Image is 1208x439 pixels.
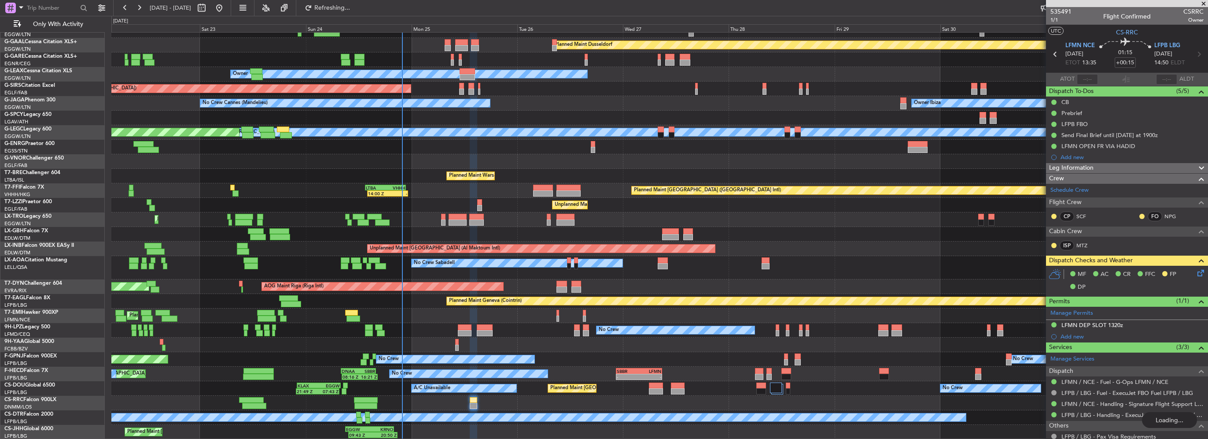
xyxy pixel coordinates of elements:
[1103,12,1151,21] div: Flight Confirmed
[1176,86,1189,96] span: (5/5)
[1050,7,1072,16] span: 535491
[414,382,450,395] div: A/C Unavailable
[4,162,27,169] a: EGLF/FAB
[360,374,377,379] div: 16:21 Z
[4,185,44,190] a: T7-FFIFalcon 7X
[4,281,62,286] a: T7-DYNChallenger 604
[342,368,358,374] div: DNAA
[4,281,24,286] span: T7-DYN
[940,24,1046,32] div: Sat 30
[306,24,412,32] div: Sun 24
[343,374,360,379] div: 08:16 Z
[129,309,180,322] div: Planned Maint Chester
[4,310,22,315] span: T7-EMI
[4,404,32,410] a: DNMM/LOS
[4,324,50,330] a: 9H-LPZLegacy 500
[4,97,25,103] span: G-JAGA
[1142,412,1197,428] div: Loading...
[1154,59,1168,67] span: 14:50
[1116,28,1138,37] span: CS-RRC
[4,75,31,82] a: EGGW/LTN
[1148,212,1162,221] div: FO
[297,389,318,394] div: 21:49 Z
[4,214,23,219] span: LX-TRO
[617,374,639,379] div: -
[4,39,25,45] span: G-GAAL
[639,368,661,374] div: LFMN
[4,383,55,388] a: CS-DOUGlobal 6500
[1077,74,1098,85] input: --:--
[4,60,31,67] a: EGNR/CEG
[4,68,72,74] a: G-LEAXCessna Citation XLS
[1183,16,1204,24] span: Owner
[4,214,52,219] a: LX-TROLegacy 650
[314,5,351,11] span: Refreshing...
[62,367,201,380] div: Planned Maint [GEOGRAPHIC_DATA] ([GEOGRAPHIC_DATA])
[203,97,268,110] div: No Crew Cannes (Mandelieu)
[1049,421,1068,431] span: Others
[1076,212,1096,220] a: SCF
[4,141,25,146] span: G-ENRG
[4,346,28,352] a: FCBB/BZV
[4,316,30,323] a: LFMN/NCE
[1049,342,1072,353] span: Services
[639,374,661,379] div: -
[599,324,619,337] div: No Crew
[4,104,31,111] a: EGGW/LTN
[4,397,56,402] a: CS-RRCFalcon 900LX
[1179,75,1194,84] span: ALDT
[4,235,30,242] a: EDLW/DTM
[4,83,55,88] a: G-SIRSCitation Excel
[4,68,23,74] span: G-LEAX
[4,412,23,417] span: CS-DTR
[4,228,48,234] a: LX-GBHFalcon 7X
[517,24,623,32] div: Tue 26
[4,426,53,432] a: CS-JHHGlobal 6000
[298,383,319,388] div: KLAX
[4,353,57,359] a: F-GPNJFalcon 900EX
[1050,355,1094,364] a: Manage Services
[4,249,30,256] a: EDLW/DTM
[369,427,393,432] div: KRNO
[4,389,27,396] a: LFPB/LBG
[4,412,53,417] a: CS-DTRFalcon 2000
[233,67,248,81] div: Owner
[373,432,397,438] div: 20:50 Z
[349,432,373,438] div: 09:43 Z
[4,302,27,309] a: LFPB/LBG
[385,185,405,190] div: VHHH
[4,83,21,88] span: G-SIRS
[4,339,54,344] a: 9H-YAAGlobal 5000
[1049,256,1133,266] span: Dispatch Checks and Weather
[4,295,50,301] a: T7-EAGLFalcon 8X
[4,89,27,96] a: EGLF/FAB
[1183,7,1204,16] span: CSRRC
[200,24,306,32] div: Sat 23
[1061,131,1158,139] div: Send Final Brief until [DATE] at 1900z
[379,353,399,366] div: No Crew
[4,353,23,359] span: F-GPNJ
[4,426,23,432] span: CS-JHH
[4,375,27,381] a: LFPB/LBG
[4,112,23,117] span: G-SPCY
[1061,400,1204,408] a: LFMN / NCE - Handling - Signature Flight Support LFMN / NCE
[113,18,128,25] div: [DATE]
[368,191,388,196] div: 14:00 Z
[4,264,27,271] a: LELL/QSA
[1061,142,1135,150] div: LFMN OPEN FR VIA HADID
[4,418,27,425] a: LFPB/LBG
[1049,227,1082,237] span: Cabin Crew
[1061,120,1088,128] div: LFPB FBO
[4,199,22,205] span: T7-LZZI
[10,17,96,31] button: Only With Activity
[1176,342,1189,352] span: (3/3)
[4,287,26,294] a: EVRA/RIX
[1145,270,1155,279] span: FFC
[318,389,339,394] div: 07:43 Z
[4,257,67,263] a: LX-AOACitation Mustang
[1065,59,1080,67] span: ETOT
[4,54,77,59] a: G-GARECessna Citation XLS+
[4,191,30,198] a: VHHH/HKG
[392,367,412,380] div: No Crew
[4,383,25,388] span: CS-DOU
